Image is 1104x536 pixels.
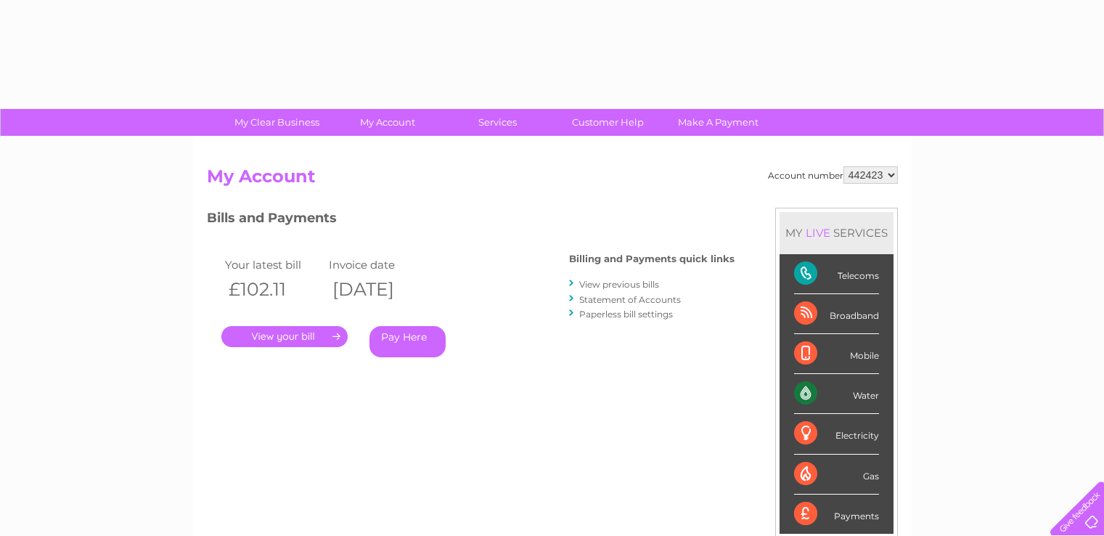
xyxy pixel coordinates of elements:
[369,326,446,357] a: Pay Here
[569,253,735,264] h4: Billing and Payments quick links
[207,208,735,233] h3: Bills and Payments
[794,455,879,495] div: Gas
[579,279,659,290] a: View previous bills
[325,255,430,275] td: Invoice date
[768,166,898,184] div: Account number
[794,254,879,294] div: Telecoms
[794,294,879,334] div: Broadband
[780,212,894,253] div: MY SERVICES
[794,495,879,534] div: Payments
[658,109,778,136] a: Make A Payment
[794,414,879,454] div: Electricity
[794,334,879,374] div: Mobile
[217,109,337,136] a: My Clear Business
[579,309,673,320] a: Paperless bill settings
[221,275,326,304] th: £102.11
[438,109,557,136] a: Services
[221,255,326,275] td: Your latest bill
[794,374,879,414] div: Water
[207,166,898,194] h2: My Account
[548,109,668,136] a: Customer Help
[803,226,833,240] div: LIVE
[325,275,430,304] th: [DATE]
[221,326,348,347] a: .
[327,109,447,136] a: My Account
[579,294,681,305] a: Statement of Accounts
